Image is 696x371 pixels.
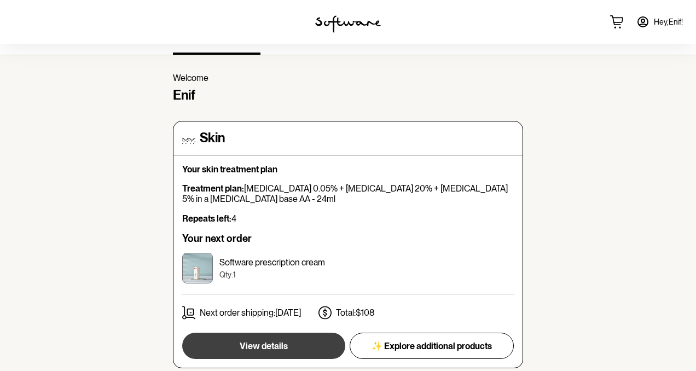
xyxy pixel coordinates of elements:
h4: Skin [200,130,225,146]
button: ✨ Explore additional products [350,333,514,359]
p: Your skin treatment plan [182,164,514,175]
p: Software prescription cream [219,257,325,268]
p: [MEDICAL_DATA] 0.05% + [MEDICAL_DATA] 20% + [MEDICAL_DATA] 5% in a [MEDICAL_DATA] base AA - 24ml [182,183,514,204]
p: Welcome [173,73,523,83]
p: Total: $108 [336,308,375,318]
p: 4 [182,213,514,224]
p: Qty: 1 [219,270,325,280]
img: software logo [315,15,381,33]
strong: Repeats left: [182,213,231,224]
button: View details [182,333,345,359]
h4: Enif [173,88,523,103]
p: Next order shipping: [DATE] [200,308,301,318]
a: Hey,Enif! [630,9,689,35]
span: ✨ Explore additional products [372,341,492,351]
span: Hey, Enif ! [654,18,683,27]
h6: Your next order [182,233,514,245]
strong: Treatment plan: [182,183,244,194]
span: View details [240,341,288,351]
img: cktujd3cr00003e5xydhm4e2c.jpg [182,253,213,283]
